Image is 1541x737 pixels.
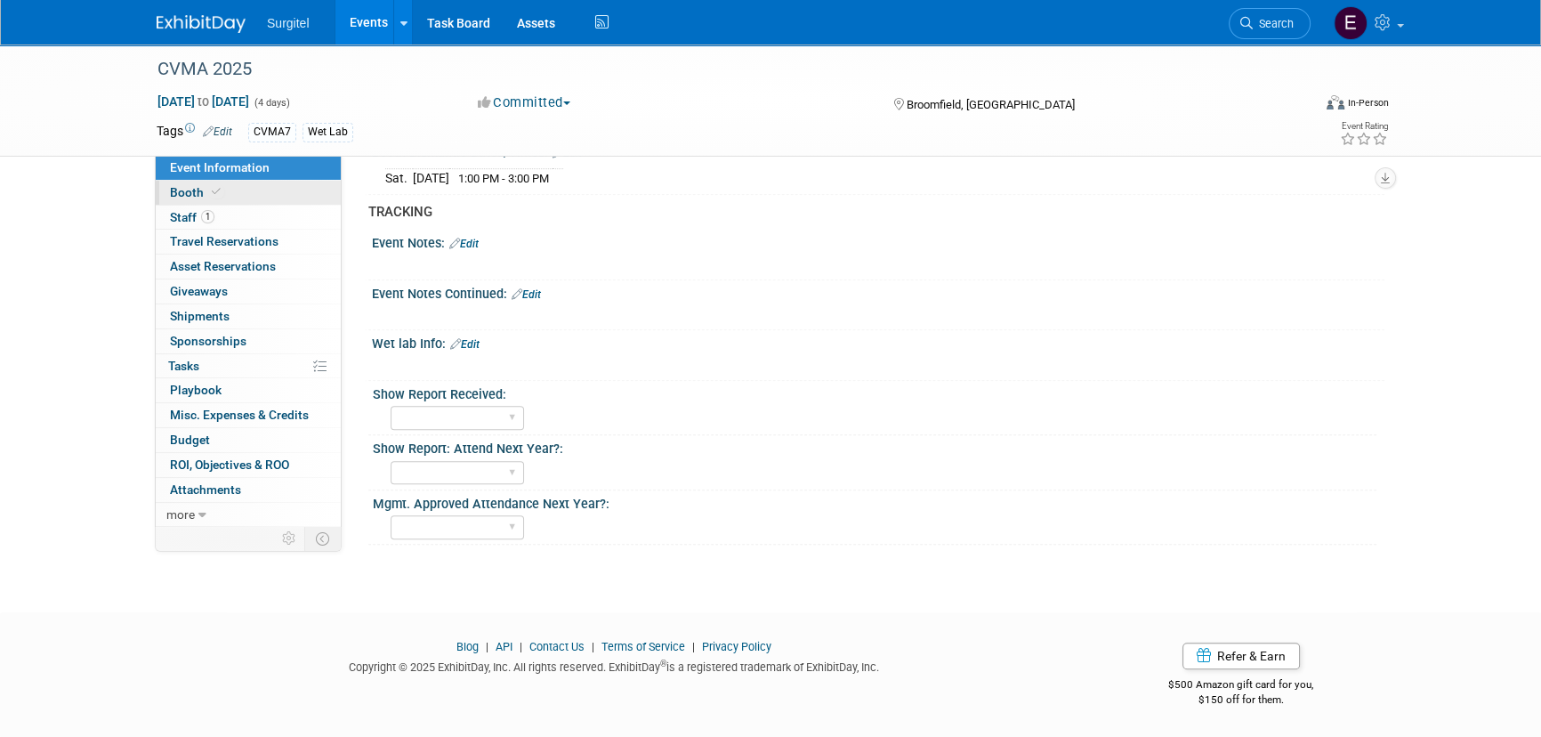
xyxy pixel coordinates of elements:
[157,122,232,142] td: Tags
[372,230,1384,253] div: Event Notes:
[1334,6,1368,40] img: Event Coordinator
[481,640,493,653] span: |
[1229,8,1311,39] a: Search
[906,98,1074,111] span: Broomfield, [GEOGRAPHIC_DATA]
[156,428,341,452] a: Budget
[168,359,199,373] span: Tasks
[458,172,549,185] span: 1:00 PM - 3:00 PM
[170,408,309,422] span: Misc. Expenses & Credits
[253,97,290,109] span: (4 days)
[170,160,270,174] span: Event Information
[1206,93,1389,119] div: Event Format
[1182,643,1300,669] a: Refer & Earn
[203,126,232,138] a: Edit
[170,482,241,497] span: Attachments
[373,490,1376,513] div: Mgmt. Approved Attendance Next Year?:
[248,123,296,142] div: CVMA7
[195,94,212,109] span: to
[413,169,449,188] td: [DATE]
[157,655,1071,676] div: Copyright © 2025 ExhibitDay, Inc. All rights reserved. ExhibitDay is a registered trademark of Ex...
[166,507,195,522] span: more
[601,640,685,653] a: Terms of Service
[156,181,341,205] a: Booth
[151,53,1284,85] div: CVMA 2025
[156,304,341,328] a: Shipments
[688,640,699,653] span: |
[156,403,341,427] a: Misc. Expenses & Credits
[170,210,214,224] span: Staff
[515,640,527,653] span: |
[372,280,1384,304] div: Event Notes Continued:
[156,279,341,304] a: Giveaways
[1098,666,1385,707] div: $500 Amazon gift card for you,
[170,433,210,447] span: Budget
[368,203,1371,222] div: TRACKING
[472,93,577,112] button: Committed
[170,185,224,199] span: Booth
[156,156,341,180] a: Event Information
[156,255,341,279] a: Asset Reservations
[170,309,230,323] span: Shipments
[274,527,305,550] td: Personalize Event Tab Strip
[1098,692,1385,708] div: $150 off for them.
[201,210,214,223] span: 1
[156,478,341,502] a: Attachments
[1253,17,1294,30] span: Search
[212,187,221,197] i: Booth reservation complete
[385,169,413,188] td: Sat.
[1340,122,1388,131] div: Event Rating
[170,234,278,248] span: Travel Reservations
[450,338,480,351] a: Edit
[529,640,585,653] a: Contact Us
[170,458,289,472] span: ROI, Objectives & ROO
[170,383,222,397] span: Playbook
[449,238,479,250] a: Edit
[372,330,1384,353] div: Wet lab Info:
[156,354,341,378] a: Tasks
[373,435,1376,458] div: Show Report: Attend Next Year?:
[156,503,341,527] a: more
[170,284,228,298] span: Giveaways
[1347,96,1389,109] div: In-Person
[496,640,512,653] a: API
[156,230,341,254] a: Travel Reservations
[170,334,246,348] span: Sponsorships
[157,93,250,109] span: [DATE] [DATE]
[303,123,353,142] div: Wet Lab
[170,259,276,273] span: Asset Reservations
[1327,95,1344,109] img: Format-Inperson.png
[267,16,309,30] span: Surgitel
[156,378,341,402] a: Playbook
[156,206,341,230] a: Staff1
[702,640,771,653] a: Privacy Policy
[660,659,666,668] sup: ®
[512,288,541,301] a: Edit
[305,527,342,550] td: Toggle Event Tabs
[587,640,599,653] span: |
[156,329,341,353] a: Sponsorships
[373,381,1376,403] div: Show Report Received:
[157,15,246,33] img: ExhibitDay
[456,640,479,653] a: Blog
[156,453,341,477] a: ROI, Objectives & ROO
